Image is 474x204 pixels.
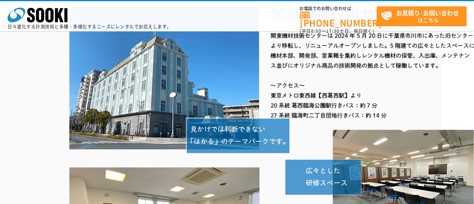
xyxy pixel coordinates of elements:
[300,6,377,11] span: お電話でのお問い合わせは
[381,7,466,25] span: はこちら
[300,12,377,27] a: [PHONE_NUMBER]
[326,28,339,34] span: 17:30
[7,24,172,29] p: 日々進化する計測技術と多種・多様化するニーズにレンタルでお応えします。
[311,28,321,34] span: 8:50
[396,8,459,17] strong: お見積り･お問い合わせ
[377,6,467,26] a: お見積り･お問い合わせはこちら
[300,28,374,34] span: (平日 ～ 土日、祝日除く)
